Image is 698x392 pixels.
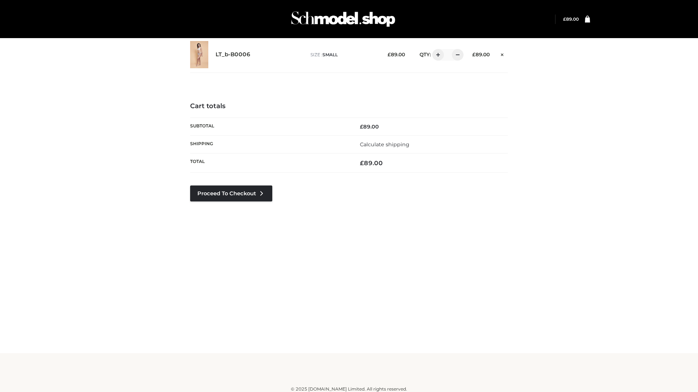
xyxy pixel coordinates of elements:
span: £ [472,52,476,57]
span: SMALL [322,52,338,57]
bdi: 89.00 [360,123,379,130]
bdi: 89.00 [360,159,383,167]
span: £ [388,52,391,57]
th: Total [190,154,349,173]
a: Calculate shipping [360,141,409,148]
p: size : [310,52,376,58]
bdi: 89.00 [388,52,405,57]
span: £ [563,16,566,22]
bdi: 89.00 [472,52,490,57]
div: QTY: [412,49,461,61]
h4: Cart totals [190,102,508,110]
th: Subtotal [190,118,349,135]
a: £89.00 [563,16,579,22]
img: Schmodel Admin 964 [289,5,398,33]
a: LT_b-B0006 [216,51,250,58]
span: £ [360,123,363,130]
a: Remove this item [497,49,508,58]
th: Shipping [190,135,349,153]
span: £ [360,159,364,167]
a: Proceed to Checkout [190,185,272,201]
bdi: 89.00 [563,16,579,22]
